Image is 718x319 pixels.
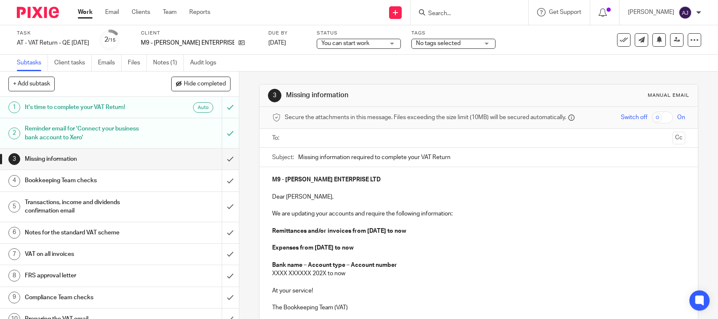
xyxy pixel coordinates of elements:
div: 9 [8,292,20,303]
div: AT - VAT Return - QE [DATE] [17,39,89,47]
span: Secure the attachments in this message. Files exceeding the size limit (10MB) will be secured aut... [285,113,566,122]
p: At your service! [272,287,685,295]
a: Audit logs [190,55,223,71]
h1: Reminder email for 'Connect your business bank account to Xero' [25,122,151,144]
div: Auto [193,102,213,113]
button: Hide completed [171,77,231,91]
a: Emails [98,55,122,71]
label: Task [17,30,89,37]
img: svg%3E [678,6,692,19]
span: No tags selected [416,40,461,46]
h1: Transactions, income and dividends confirmation email [25,196,151,218]
div: 1 [8,101,20,113]
h1: Bookkeeping Team checks [25,174,151,187]
a: Files [128,55,147,71]
div: 2 [104,35,116,45]
div: 3 [268,89,281,102]
p: Dear [PERSON_NAME], [272,193,685,201]
h1: FRS approval letter [25,269,151,282]
a: Reports [189,8,210,16]
span: Hide completed [184,81,226,88]
span: Switch off [621,113,647,122]
div: 3 [8,153,20,165]
p: The Bookkeeping Team (VAT) [272,303,685,312]
label: Subject: [272,153,294,162]
a: Notes (1) [153,55,184,71]
h1: Missing information [25,153,151,165]
label: Due by [268,30,306,37]
p: We are updating your accounts and require the following information: [272,210,685,218]
div: 8 [8,270,20,282]
label: Tags [411,30,495,37]
input: Search [427,10,503,18]
div: Manual email [648,92,689,99]
div: 6 [8,227,20,239]
strong: M9 - [PERSON_NAME] ENTERPRISE LTD [272,177,381,183]
strong: Expenses from [DATE] to now [272,245,354,251]
p: M9 - [PERSON_NAME] ENTERPRISE LTD [141,39,234,47]
a: Clients [132,8,150,16]
div: AT - VAT Return - QE 31-08-2025 [17,39,89,47]
h1: It's time to complete your VAT Return! [25,101,151,114]
a: Client tasks [54,55,92,71]
a: Team [163,8,177,16]
div: 5 [8,201,20,213]
h1: VAT on all invoices [25,248,151,261]
label: To: [272,134,281,142]
button: Cc [673,132,685,144]
a: Subtasks [17,55,48,71]
div: 4 [8,175,20,187]
span: [DATE] [268,40,286,46]
span: Get Support [549,9,581,15]
label: Client [141,30,258,37]
button: + Add subtask [8,77,55,91]
h1: Missing information [286,91,497,100]
div: 7 [8,248,20,260]
span: You can start work [321,40,369,46]
a: Email [105,8,119,16]
strong: Remittances and/or invoices from [DATE] to now [272,228,406,234]
img: Pixie [17,7,59,18]
h1: Notes for the standard VAT scheme [25,226,151,239]
small: /15 [108,38,116,43]
p: XXXX XXXXXX 202X to now [272,269,685,278]
strong: Bank name – Account type – Account number [272,262,397,268]
label: Status [317,30,401,37]
p: [PERSON_NAME] [628,8,674,16]
h1: Compliance Team checks [25,291,151,304]
span: On [677,113,685,122]
div: 2 [8,128,20,139]
a: Work [78,8,93,16]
